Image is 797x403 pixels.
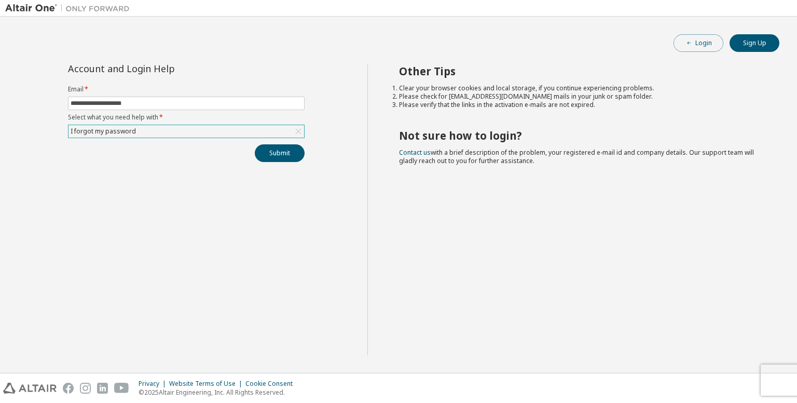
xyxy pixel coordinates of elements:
img: youtube.svg [114,383,129,394]
div: Privacy [139,380,169,388]
a: Contact us [399,148,431,157]
img: facebook.svg [63,383,74,394]
label: Email [68,85,305,93]
button: Login [674,34,723,52]
div: Account and Login Help [68,64,257,73]
img: instagram.svg [80,383,91,394]
img: Altair One [5,3,135,14]
button: Sign Up [730,34,779,52]
div: I forgot my password [69,126,138,137]
div: Cookie Consent [245,380,299,388]
h2: Other Tips [399,64,761,78]
div: Website Terms of Use [169,380,245,388]
img: altair_logo.svg [3,383,57,394]
label: Select what you need help with [68,113,305,122]
li: Clear your browser cookies and local storage, if you continue experiencing problems. [399,84,761,92]
span: with a brief description of the problem, your registered e-mail id and company details. Our suppo... [399,148,754,165]
h2: Not sure how to login? [399,129,761,142]
img: linkedin.svg [97,383,108,394]
button: Submit [255,144,305,162]
div: I forgot my password [68,125,304,138]
li: Please verify that the links in the activation e-mails are not expired. [399,101,761,109]
p: © 2025 Altair Engineering, Inc. All Rights Reserved. [139,388,299,397]
li: Please check for [EMAIL_ADDRESS][DOMAIN_NAME] mails in your junk or spam folder. [399,92,761,101]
